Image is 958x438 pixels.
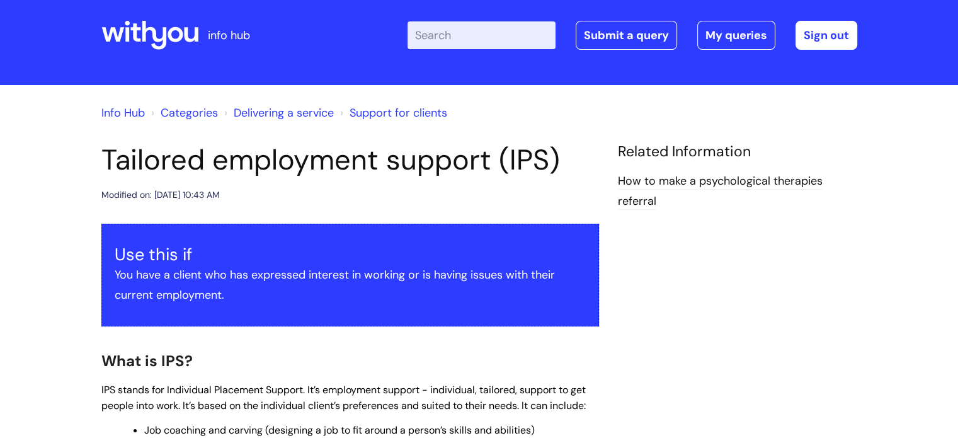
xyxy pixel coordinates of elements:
[350,105,447,120] a: Support for clients
[697,21,775,50] a: My queries
[576,21,677,50] a: Submit a query
[408,21,857,50] div: | -
[115,265,586,306] p: You have a client who has expressed interest in working or is having issues with their current em...
[795,21,857,50] a: Sign out
[161,105,218,120] a: Categories
[101,105,145,120] a: Info Hub
[208,25,250,45] p: info hub
[221,103,334,123] li: Delivering a service
[101,383,586,412] span: IPS stands for Individual Placement Support. It’s employment support - individual, tailored, supp...
[115,245,586,265] h3: Use this if
[148,103,218,123] li: Solution home
[101,187,220,203] div: Modified on: [DATE] 10:43 AM
[337,103,447,123] li: Support for clients
[101,351,193,371] span: What is IPS?
[618,173,823,210] a: How to make a psychological therapies referral
[144,424,535,437] span: Job coaching and carving (designing a job to fit around a person’s skills and abilities)
[234,105,334,120] a: Delivering a service
[408,21,556,49] input: Search
[101,143,599,177] h1: Tailored employment support (IPS)
[618,143,857,161] h4: Related Information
